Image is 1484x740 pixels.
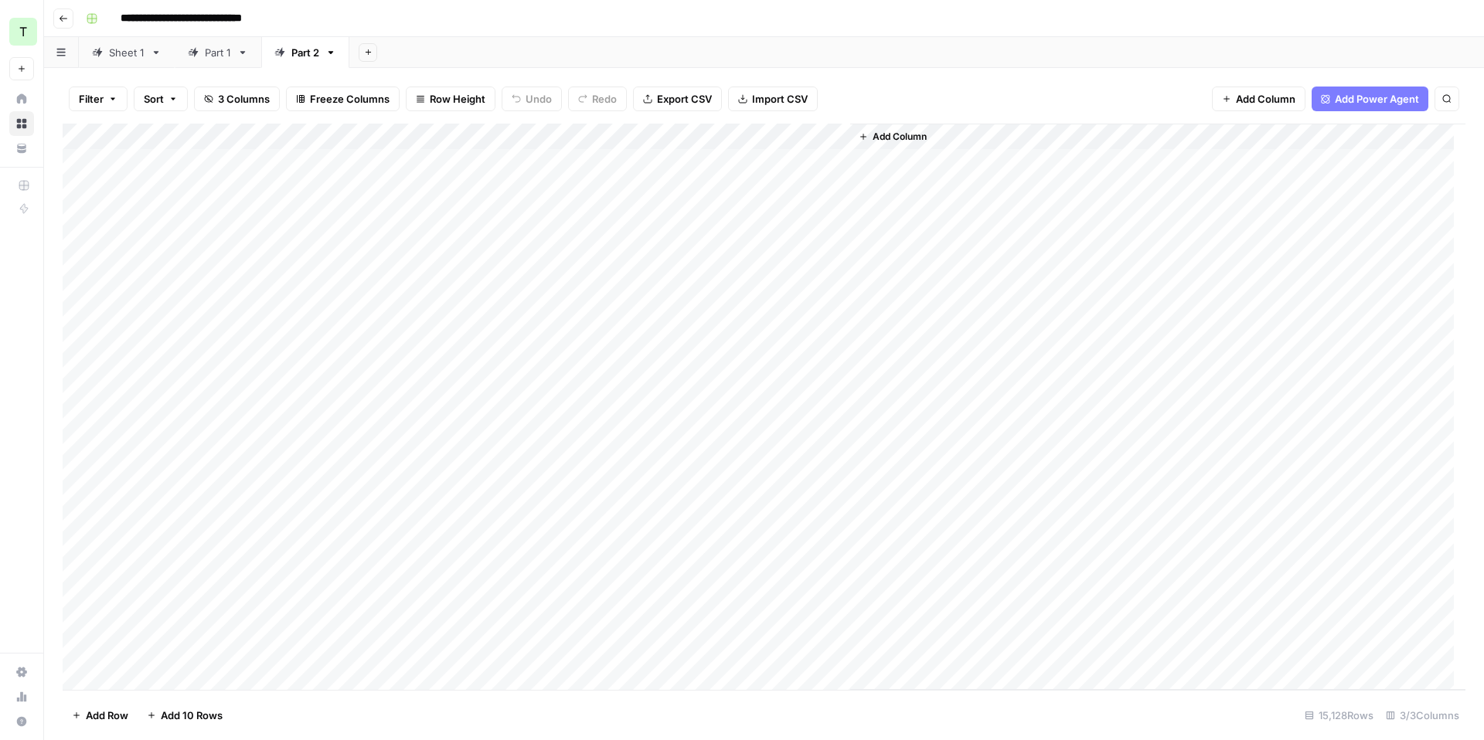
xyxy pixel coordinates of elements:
[752,91,808,107] span: Import CSV
[109,45,145,60] div: Sheet 1
[79,37,175,68] a: Sheet 1
[134,87,188,111] button: Sort
[9,660,34,684] a: Settings
[1236,91,1295,107] span: Add Column
[9,684,34,709] a: Usage
[161,708,223,723] span: Add 10 Rows
[406,87,495,111] button: Row Height
[728,87,818,111] button: Import CSV
[9,136,34,161] a: Your Data
[1312,87,1428,111] button: Add Power Agent
[1298,703,1380,728] div: 15,128 Rows
[86,708,128,723] span: Add Row
[79,91,104,107] span: Filter
[853,127,933,147] button: Add Column
[430,91,485,107] span: Row Height
[310,91,390,107] span: Freeze Columns
[144,91,164,107] span: Sort
[1335,91,1419,107] span: Add Power Agent
[205,45,231,60] div: Part 1
[261,37,349,68] a: Part 2
[526,91,552,107] span: Undo
[1380,703,1465,728] div: 3/3 Columns
[657,91,712,107] span: Export CSV
[63,703,138,728] button: Add Row
[138,703,232,728] button: Add 10 Rows
[1212,87,1305,111] button: Add Column
[633,87,722,111] button: Export CSV
[568,87,627,111] button: Redo
[291,45,319,60] div: Part 2
[9,111,34,136] a: Browse
[69,87,128,111] button: Filter
[286,87,400,111] button: Freeze Columns
[9,87,34,111] a: Home
[175,37,261,68] a: Part 1
[592,91,617,107] span: Redo
[19,22,27,41] span: T
[194,87,280,111] button: 3 Columns
[9,12,34,51] button: Workspace: TY SEO Team
[9,709,34,734] button: Help + Support
[873,130,927,144] span: Add Column
[502,87,562,111] button: Undo
[218,91,270,107] span: 3 Columns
